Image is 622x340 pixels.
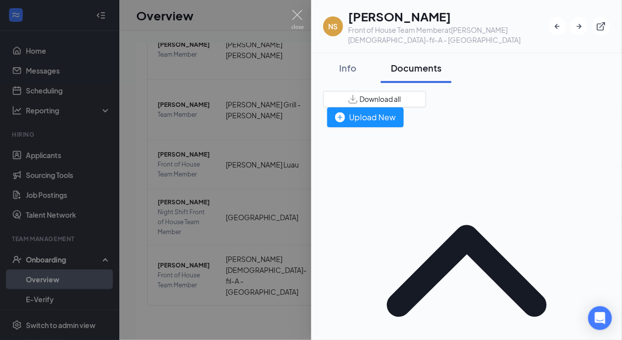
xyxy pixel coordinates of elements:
h1: [PERSON_NAME] [348,8,548,25]
div: Info [333,62,363,74]
svg: ExternalLink [596,21,606,31]
button: Upload New [327,107,404,127]
div: Documents [391,62,442,74]
button: ArrowLeftNew [548,17,566,35]
div: Upload New [335,111,396,123]
svg: ArrowLeftNew [552,21,562,31]
button: Download all [323,91,426,107]
svg: ArrowRight [574,21,584,31]
span: Download all [359,94,401,104]
div: Open Intercom Messenger [588,306,612,330]
div: NS [329,21,338,31]
button: ArrowRight [570,17,588,35]
div: Front of House Team Member at [PERSON_NAME] [DEMOGRAPHIC_DATA]-fil-A - [GEOGRAPHIC_DATA] [348,25,548,45]
button: ExternalLink [592,17,610,35]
